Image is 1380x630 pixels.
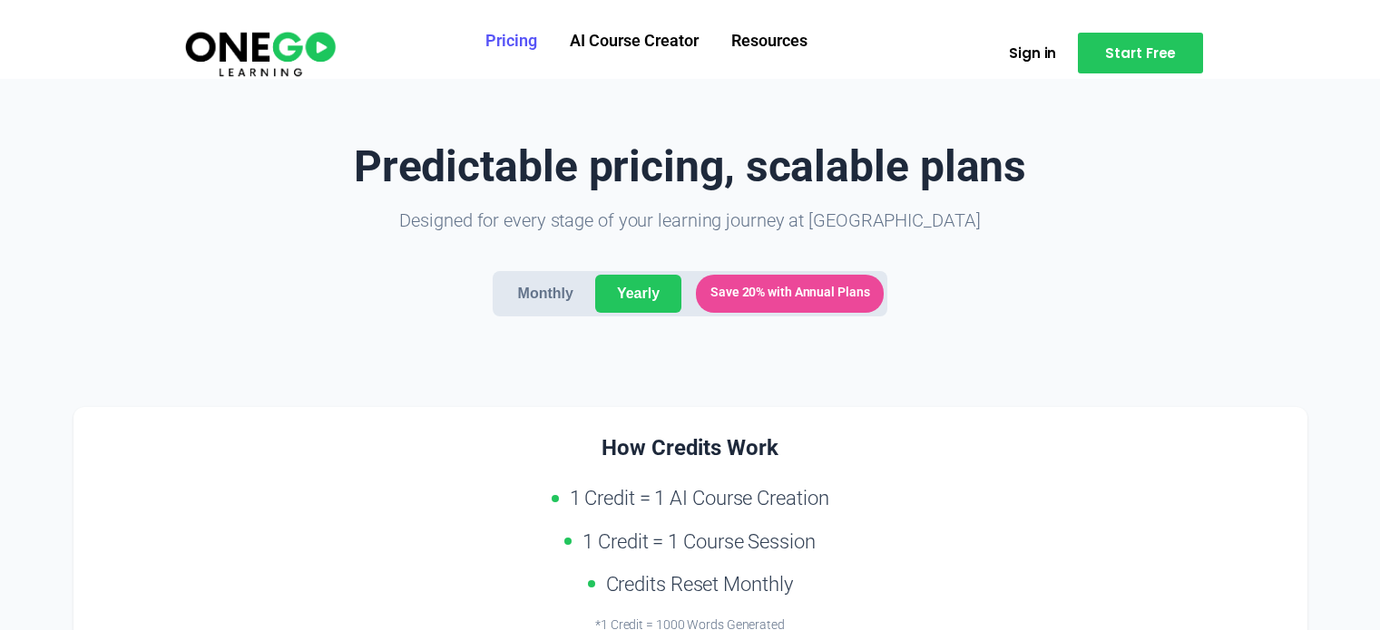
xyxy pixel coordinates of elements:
[1009,46,1056,60] span: Sign in
[1078,33,1203,73] a: Start Free
[469,18,553,65] a: Pricing
[987,35,1078,71] a: Sign in
[606,568,793,600] span: Credits Reset Monthly
[496,275,595,313] button: Monthly
[103,436,1278,460] h3: How Credits Work
[73,142,1307,191] h1: Predictable pricing, scalable plans
[553,18,715,65] a: AI Course Creator
[1105,46,1176,60] span: Start Free
[73,206,1307,235] p: Designed for every stage of your learning journey at [GEOGRAPHIC_DATA]
[715,18,824,65] a: Resources
[582,526,815,557] span: 1 Credit = 1 Course Session
[696,275,884,313] span: Save 20% with Annual Plans
[595,275,681,313] button: Yearly
[570,482,829,514] span: 1 Credit = 1 AI Course Creation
